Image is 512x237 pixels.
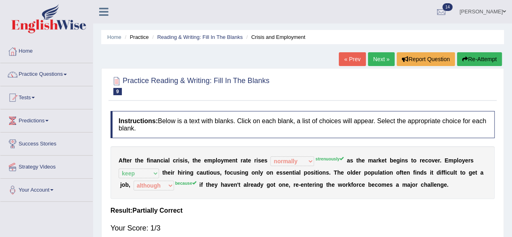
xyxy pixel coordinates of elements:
[444,157,448,164] b: E
[201,181,203,188] b: f
[203,169,206,176] b: u
[381,181,386,188] b: m
[378,157,382,164] b: k
[181,169,183,176] b: i
[393,157,396,164] b: e
[358,157,362,164] b: h
[286,169,289,176] b: e
[413,157,416,164] b: o
[168,157,170,164] b: l
[373,157,376,164] b: a
[400,157,402,164] b: i
[164,169,168,176] b: h
[256,157,258,164] b: i
[137,157,140,164] b: h
[270,169,273,176] b: n
[389,169,393,176] b: n
[190,169,193,176] b: g
[450,169,454,176] b: u
[368,169,371,176] b: o
[0,63,93,83] a: Practice Questions
[221,157,224,164] b: y
[376,157,378,164] b: r
[130,157,132,164] b: r
[433,181,437,188] b: e
[267,181,270,188] b: g
[245,169,249,176] b: g
[0,156,93,176] a: Strategy Videos
[469,169,472,176] b: g
[442,3,453,11] span: 14
[328,181,331,188] b: h
[443,169,445,176] b: f
[229,157,232,164] b: e
[427,181,431,188] b: a
[225,169,227,176] b: f
[402,181,407,188] b: m
[381,157,385,164] b: e
[178,157,180,164] b: i
[123,33,149,41] li: Practice
[162,169,164,176] b: t
[295,181,299,188] b: e
[315,156,344,161] sup: strenuously
[397,52,455,66] button: Report Question
[157,157,160,164] b: n
[238,181,240,188] b: t
[110,75,270,95] h2: Practice Reading & Writing: Fill In The Blanks
[355,169,359,176] b: e
[227,181,231,188] b: v
[402,169,404,176] b: t
[453,157,457,164] b: p
[385,169,386,176] b: i
[455,169,457,176] b: t
[399,169,402,176] b: f
[413,169,415,176] b: f
[294,169,296,176] b: i
[0,132,93,153] a: Success Stories
[440,169,442,176] b: i
[208,181,211,188] b: h
[192,157,194,164] b: t
[329,169,331,176] b: .
[401,157,405,164] b: n
[415,181,417,188] b: r
[254,181,257,188] b: a
[431,169,433,176] b: t
[425,157,428,164] b: c
[428,157,432,164] b: o
[119,117,158,124] b: Instructions:
[243,157,246,164] b: a
[244,181,247,188] b: a
[237,181,238,188] b: '
[123,157,125,164] b: f
[447,169,450,176] b: c
[359,181,362,188] b: c
[307,181,309,188] b: t
[309,181,312,188] b: e
[389,181,393,188] b: s
[220,169,221,176] b: ,
[261,157,264,164] b: e
[110,207,495,214] h4: Result:
[371,169,374,176] b: p
[438,157,440,164] b: r
[411,157,413,164] b: t
[342,181,346,188] b: o
[386,169,390,176] b: o
[353,181,357,188] b: o
[422,157,425,164] b: e
[204,157,207,164] b: e
[0,86,93,107] a: Tests
[255,169,259,176] b: n
[444,181,447,188] b: e
[224,157,229,164] b: m
[403,169,406,176] b: e
[113,88,122,95] span: 9
[129,181,130,188] b: ,
[165,157,168,164] b: a
[299,181,301,188] b: -
[264,157,268,164] b: s
[378,181,381,188] b: o
[368,52,395,66] a: Next »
